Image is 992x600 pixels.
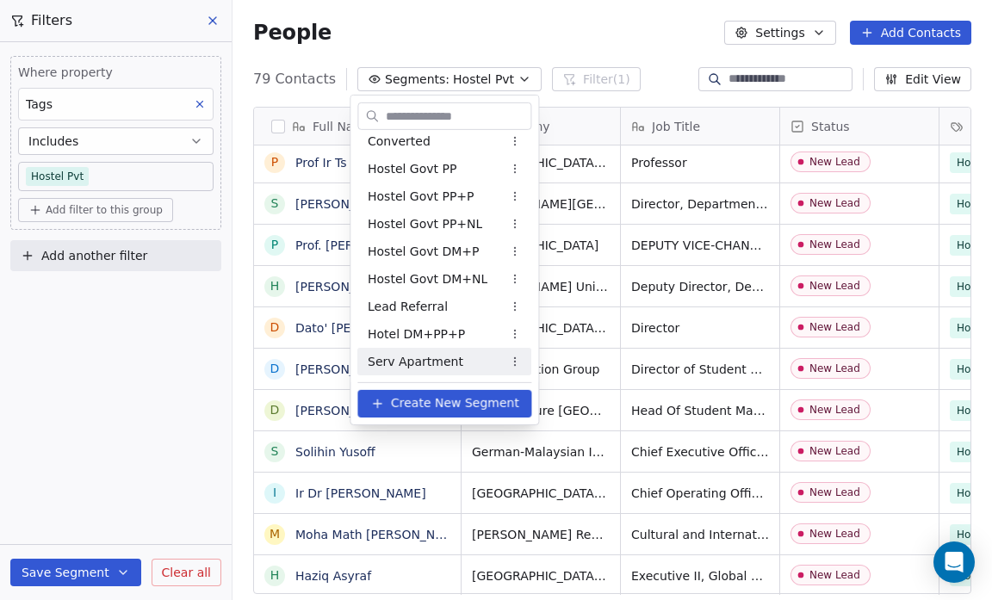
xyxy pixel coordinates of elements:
[368,352,463,370] span: Serv Apartment
[368,187,474,205] span: Hostel Govt PP+P
[368,242,480,260] span: Hostel Govt DM+P
[368,214,482,232] span: Hostel Govt PP+NL
[357,390,531,418] button: Create New Segment
[368,297,448,315] span: Lead Referral
[368,132,431,150] span: Converted
[391,394,519,412] span: Create New Segment
[368,269,487,288] span: Hostel Govt DM+NL
[368,159,456,177] span: Hostel Govt PP
[368,325,465,343] span: Hotel DM+PP+P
